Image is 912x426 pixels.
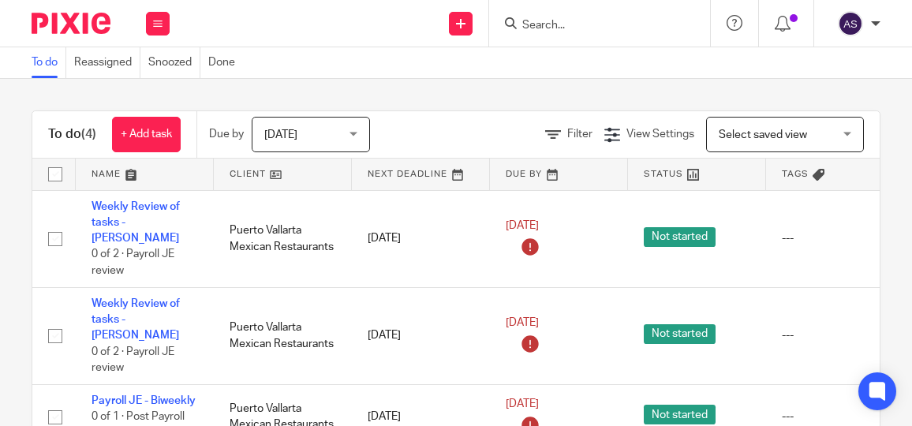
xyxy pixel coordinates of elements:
[782,230,888,246] div: ---
[782,170,809,178] span: Tags
[506,318,539,329] span: [DATE]
[567,129,592,140] span: Filter
[506,220,539,231] span: [DATE]
[506,398,539,409] span: [DATE]
[92,249,174,277] span: 0 of 2 · Payroll JE review
[644,324,716,344] span: Not started
[48,126,96,143] h1: To do
[352,287,490,384] td: [DATE]
[92,395,196,406] a: Payroll JE - Biweekly
[32,13,110,34] img: Pixie
[264,129,297,140] span: [DATE]
[112,117,181,152] a: + Add task
[644,227,716,247] span: Not started
[92,201,180,245] a: Weekly Review of tasks - [PERSON_NAME]
[74,47,140,78] a: Reassigned
[209,126,244,142] p: Due by
[782,327,888,343] div: ---
[626,129,694,140] span: View Settings
[81,128,96,140] span: (4)
[92,298,180,342] a: Weekly Review of tasks - [PERSON_NAME]
[32,47,66,78] a: To do
[208,47,243,78] a: Done
[719,129,807,140] span: Select saved view
[214,287,352,384] td: Puerto Vallarta Mexican Restaurants
[644,405,716,424] span: Not started
[92,346,174,374] span: 0 of 2 · Payroll JE review
[782,409,888,424] div: ---
[352,190,490,287] td: [DATE]
[838,11,863,36] img: svg%3E
[521,19,663,33] input: Search
[148,47,200,78] a: Snoozed
[214,190,352,287] td: Puerto Vallarta Mexican Restaurants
